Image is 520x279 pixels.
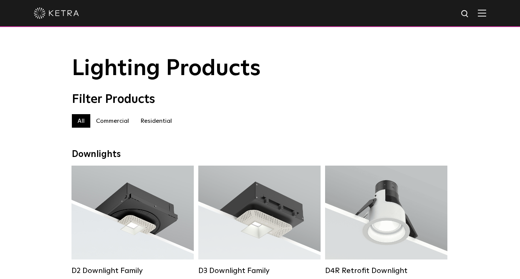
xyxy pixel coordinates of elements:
div: D2 Downlight Family [71,266,194,275]
div: Filter Products [72,92,448,107]
div: D4R Retrofit Downlight [325,266,447,275]
img: search icon [461,9,470,19]
label: Residential [135,114,178,128]
label: All [72,114,90,128]
span: Lighting Products [72,57,261,80]
div: D3 Downlight Family [198,266,321,275]
a: D2 Downlight Family Lumen Output:1200Colors:White / Black / Gloss Black / Silver / Bronze / Silve... [71,166,194,275]
img: ketra-logo-2019-white [34,8,79,19]
label: Commercial [90,114,135,128]
a: D3 Downlight Family Lumen Output:700 / 900 / 1100Colors:White / Black / Silver / Bronze / Paintab... [198,166,321,275]
img: Hamburger%20Nav.svg [478,9,486,17]
div: Downlights [72,149,448,160]
a: D4R Retrofit Downlight Lumen Output:800Colors:White / BlackBeam Angles:15° / 25° / 40° / 60°Watta... [325,166,447,275]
